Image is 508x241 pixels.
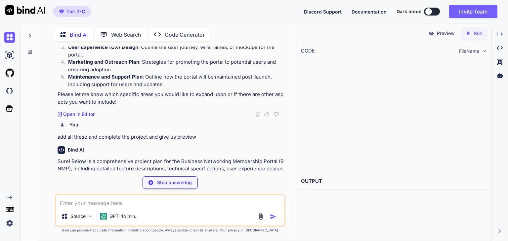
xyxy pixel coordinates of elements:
img: ai-studio [4,50,15,61]
span: Discord Support [304,9,342,15]
p: Code Generator [165,31,205,39]
img: darkCloudIdeIcon [4,85,15,96]
img: settings [4,218,15,229]
li: : Strategies for promoting the portal to potential users and ensuring adoption. [63,58,284,73]
p: Run [474,30,482,37]
img: premium [59,10,64,14]
button: Discord Support [304,8,342,15]
img: chat [4,32,15,43]
p: Please let me know which specific areas you would like to expand upon or if there are other aspec... [58,91,284,106]
img: chevron down [482,48,487,54]
div: CODE [301,47,315,55]
strong: Marketing and Outreach Plan [68,59,139,65]
h2: OUTPUT [297,174,491,189]
span: Documentation [352,9,387,15]
img: githubLight [4,67,15,79]
span: Dark mode [397,8,421,15]
strong: Maintenance and Support Plan [68,74,143,80]
p: Source [70,213,86,220]
p: Open in Editor [63,111,95,118]
span: FileName [459,48,479,54]
p: Bind can provide inaccurate information, including about people. Always double-check its answers.... [55,228,285,233]
span: Tier 7-C [66,8,85,15]
p: add all these and complete the project and give us preview [58,133,284,141]
p: Web Search [111,31,141,39]
h6: Bind AI [68,147,84,153]
img: GPT-4o mini [100,213,107,220]
img: preview [428,30,434,36]
li: : Outline the user journey, wireframes, or mockups for the portal. [63,44,284,58]
strong: User Experience (UX) Design [68,44,138,50]
p: Preview [437,30,455,37]
p: Sure! Below is a comprehensive project plan for the Business Networking Membership Portal (BNMP),... [58,158,284,180]
img: Bind AI [5,5,45,15]
img: like [264,112,270,117]
img: dislike [274,112,279,117]
p: Stop answering [157,179,192,186]
p: Bind AI [70,31,88,39]
li: : Outline how the portal will be maintained post-launch, including support for users and updates. [63,73,284,88]
img: icon [270,213,276,220]
button: Invite Team [449,5,497,18]
button: premiumTier 7-C [53,6,91,17]
img: copy [255,112,260,117]
button: Documentation [352,8,387,15]
p: GPT-4o min.. [109,213,138,220]
img: Pick Models [88,214,93,219]
img: attachment [257,213,265,220]
h6: You [69,121,78,128]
